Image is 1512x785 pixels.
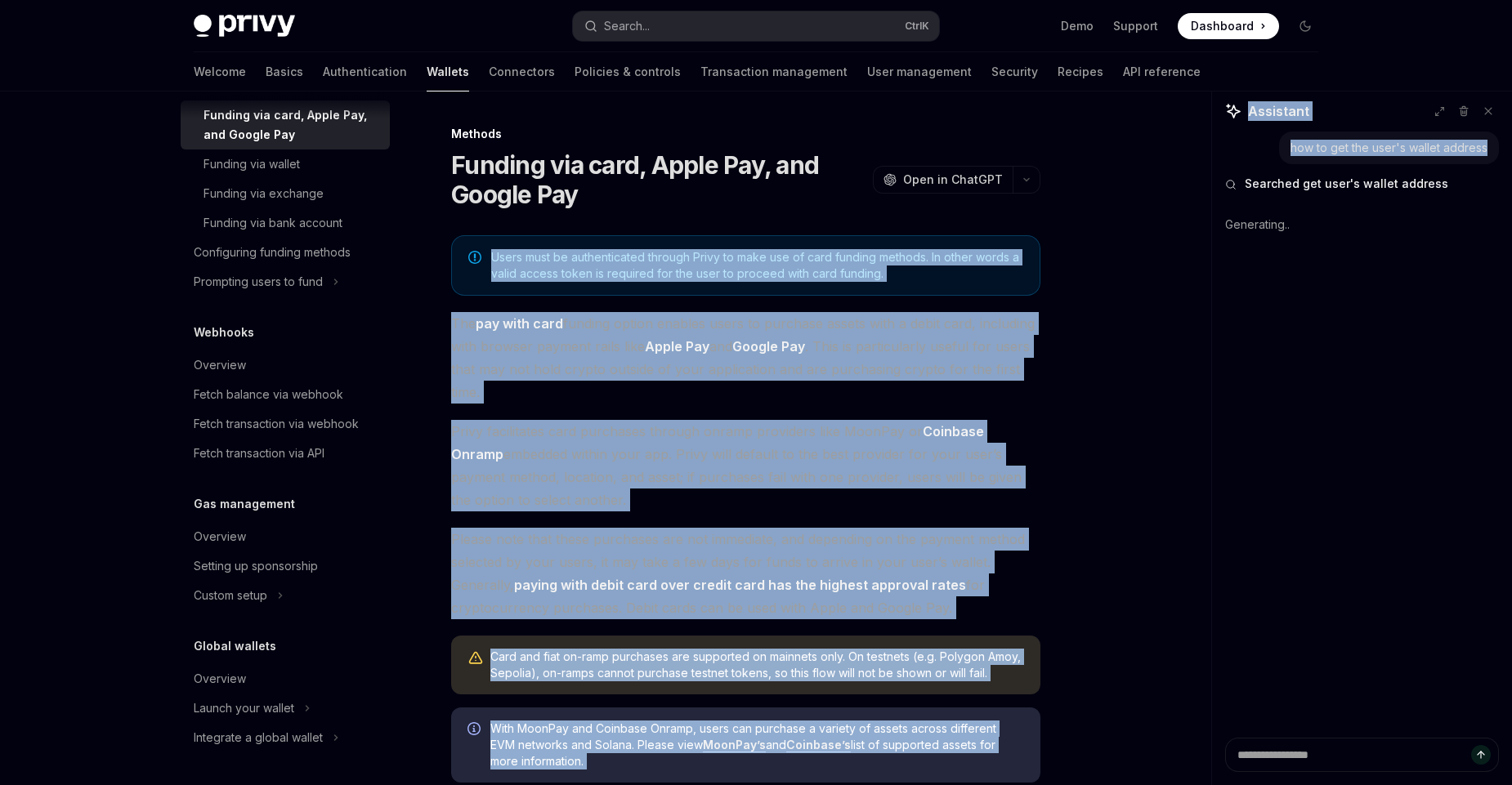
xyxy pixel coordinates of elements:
span: Dashboard [1191,18,1254,34]
div: Funding via card, Apple Pay, and Google Pay [204,105,380,145]
span: With MoonPay and Coinbase Onramp, users can purchase a variety of assets across different EVM net... [490,720,1024,769]
div: Overview [194,669,246,689]
button: Toggle dark mode [1292,13,1318,39]
a: Support [1113,18,1158,34]
div: Integrate a global wallet [194,728,323,747]
div: Overview [194,527,246,546]
a: Welcome [194,52,246,91]
a: Fetch balance via webhook [181,380,390,409]
a: Security [991,52,1038,91]
div: Custom setup [194,586,267,605]
span: Open in ChatGPT [903,172,1003,188]
a: Wallets [427,52,469,91]
a: Setting up sponsorship [181,551,390,581]
a: Transaction management [700,52,848,91]
svg: Info [467,722,484,738]
div: Fetch transaction via API [194,444,324,463]
a: Basics [266,52,303,91]
button: Send message [1471,745,1491,765]
a: Funding via exchange [181,179,390,208]
a: Overview [181,522,390,551]
div: Funding via exchange [204,184,324,203]
div: Fetch transaction via webhook [194,414,359,434]
span: Please note that these purchases are not immediate, and depending on the payment method selected ... [451,528,1040,619]
a: User management [867,52,972,91]
a: Overview [181,350,390,380]
h1: Funding via card, Apple Pay, and Google Pay [451,150,866,209]
button: Searched get user's wallet address [1225,176,1499,192]
div: Fetch balance via webhook [194,385,343,404]
div: Funding via wallet [204,154,300,174]
a: Policies & controls [575,52,681,91]
strong: paying with debit card over credit card has the highest approval rates [514,577,966,593]
div: Setting up sponsorship [194,556,318,576]
svg: Note [468,251,481,264]
button: Search...CtrlK [573,11,939,41]
div: Search... [604,16,650,36]
div: Methods [451,126,1040,142]
strong: pay with card [476,315,563,332]
div: Overview [194,355,246,375]
svg: Warning [467,650,484,667]
button: Prompting users to fund [181,267,390,297]
button: Open in ChatGPT [873,166,1013,194]
div: Card and fiat on-ramp purchases are supported on mainnets only. On testnets (e.g. Polygon Amoy, S... [490,649,1024,681]
a: API reference [1123,52,1201,91]
div: how to get the user's wallet address [1291,140,1487,156]
a: Overview [181,664,390,694]
a: Fetch transaction via API [181,439,390,468]
button: Integrate a global wallet [181,723,390,752]
strong: Apple Pay [645,338,709,355]
span: Users must be authenticated through Privy to make use of card funding methods. In other words a v... [491,249,1023,282]
span: The funding option enables users to purchase assets with a debit card, including with browser pay... [451,312,1040,404]
a: Configuring funding methods [181,238,390,267]
a: Recipes [1058,52,1103,91]
span: Assistant [1248,101,1309,121]
div: Launch your wallet [194,698,294,718]
span: Ctrl K [905,20,929,33]
a: Fetch transaction via webhook [181,409,390,439]
a: Connectors [489,52,555,91]
a: Demo [1061,18,1094,34]
h5: Global wallets [194,636,276,656]
div: Generating.. [1225,203,1499,246]
span: Privy facilitates card purchases through onramp providers like MoonPay or embedded within your ap... [451,420,1040,511]
a: Authentication [323,52,407,91]
span: Searched get user's wallet address [1245,176,1448,192]
h5: Webhooks [194,323,254,342]
a: Funding via bank account [181,208,390,238]
div: Funding via bank account [204,213,342,233]
textarea: Ask a question... [1225,738,1499,772]
a: Funding via wallet [181,149,390,179]
img: dark logo [194,15,295,38]
div: Configuring funding methods [194,243,351,262]
h5: Gas management [194,494,295,514]
button: Custom setup [181,581,390,610]
button: Launch your wallet [181,694,390,723]
strong: Google Pay [732,338,805,355]
a: Funding via card, Apple Pay, and Google Pay [181,100,390,149]
a: Dashboard [1178,13,1279,39]
div: Prompting users to fund [194,272,323,292]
